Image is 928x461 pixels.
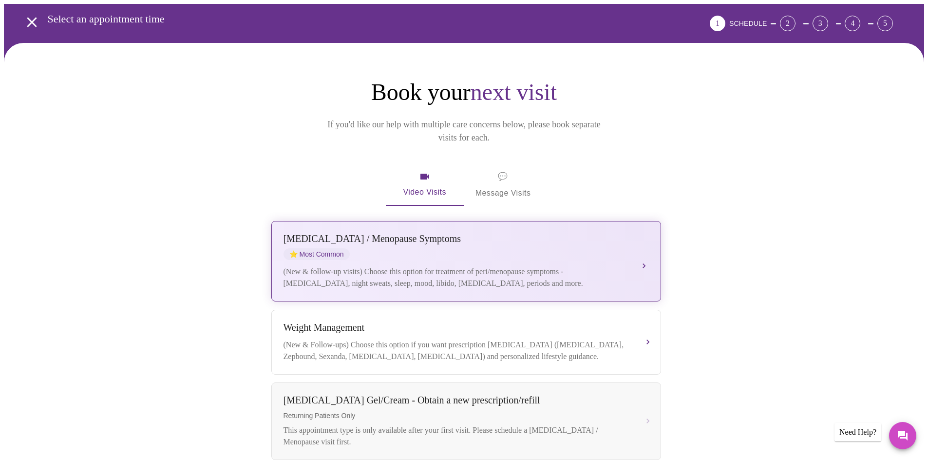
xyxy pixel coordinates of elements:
div: 5 [877,16,893,31]
span: next visit [471,79,557,105]
span: Returning Patients Only [284,412,629,420]
span: message [498,170,508,183]
div: (New & follow-up visits) Choose this option for treatment of peri/menopause symptoms - [MEDICAL_D... [284,266,629,289]
div: (New & Follow-ups) Choose this option if you want prescription [MEDICAL_DATA] ([MEDICAL_DATA], Ze... [284,339,629,362]
button: open drawer [18,8,46,37]
button: Weight Management(New & Follow-ups) Choose this option if you want prescription [MEDICAL_DATA] ([... [271,310,661,375]
h3: Select an appointment time [48,13,656,25]
div: This appointment type is only available after your first visit. Please schedule a [MEDICAL_DATA] ... [284,424,629,448]
button: Messages [889,422,916,449]
div: Need Help? [834,423,881,441]
div: 3 [813,16,828,31]
h1: Book your [269,78,659,106]
div: [MEDICAL_DATA] / Menopause Symptoms [284,233,629,244]
span: star [289,250,298,258]
span: Message Visits [475,170,531,200]
button: [MEDICAL_DATA] Gel/Cream - Obtain a new prescription/refillReturning Patients OnlyThis appointmen... [271,382,661,460]
div: 2 [780,16,795,31]
div: 1 [710,16,725,31]
button: [MEDICAL_DATA] / Menopause SymptomsstarMost Common(New & follow-up visits) Choose this option for... [271,221,661,301]
span: Video Visits [398,171,452,199]
div: Weight Management [284,322,629,333]
div: [MEDICAL_DATA] Gel/Cream - Obtain a new prescription/refill [284,395,629,406]
span: SCHEDULE [729,20,767,27]
span: Most Common [284,248,350,260]
p: If you'd like our help with multiple care concerns below, please book separate visits for each. [314,118,614,144]
div: 4 [845,16,860,31]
